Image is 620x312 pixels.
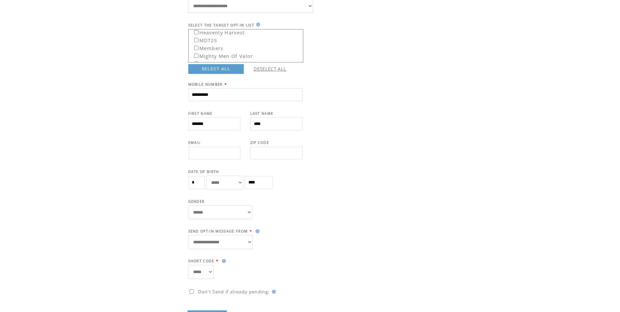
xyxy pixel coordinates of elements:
[188,64,244,74] a: SELECT ALL
[188,82,223,87] span: MOBILE NUMBER
[190,59,236,67] label: Mobile Giving
[190,43,224,51] label: Members
[194,46,198,50] input: Members
[254,23,260,26] img: help.gif
[254,229,260,233] img: help.gif
[198,289,270,295] span: Don't Send if already pending:
[220,259,226,263] img: help.gif
[188,199,205,204] span: GENDER
[188,229,248,234] span: SEND OPT-IN MESSAGE FROM
[194,54,198,58] input: Mighty Men Of Valor
[188,259,214,263] span: SHORT CODE
[194,61,198,66] input: Mobile Giving
[254,66,287,72] a: DESELECT ALL
[270,290,276,294] img: help.gif
[188,169,219,174] span: DATE OF BIRTH
[188,23,255,27] span: SELECT THE TARGET OPT-IN LIST
[194,38,198,42] input: MDT25
[190,51,253,59] label: Mighty Men Of Valor
[250,140,269,145] span: ZIP CODE
[188,140,201,145] span: EMAIL
[190,35,217,43] label: MDT25
[188,111,213,116] span: FIRST NAME
[194,30,198,34] input: Heavenly Harvest
[250,111,274,116] span: LAST NAME
[190,27,245,36] label: Heavenly Harvest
